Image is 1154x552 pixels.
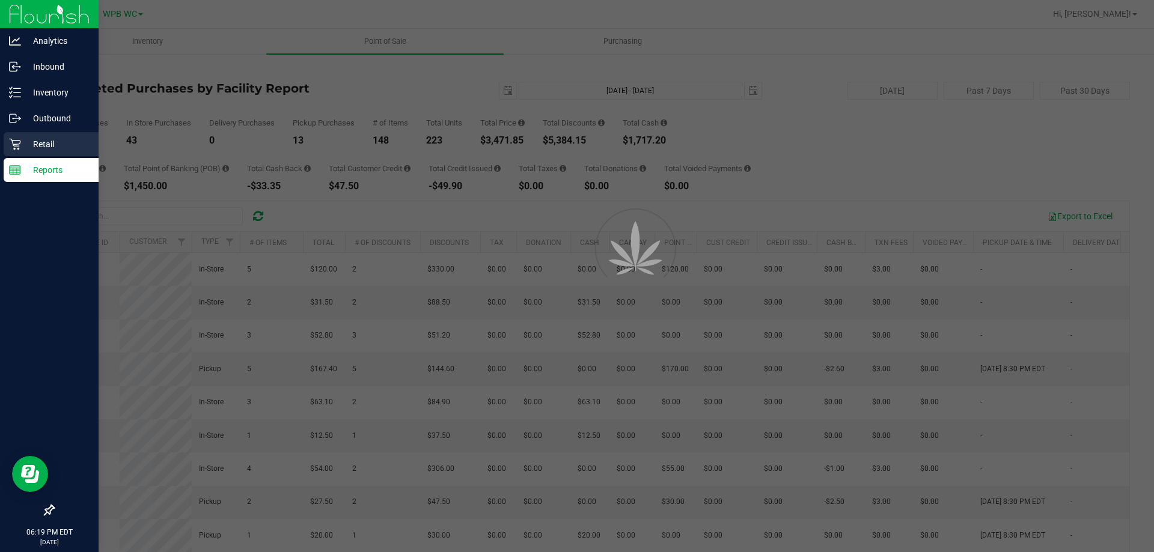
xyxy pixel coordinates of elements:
[21,59,93,74] p: Inbound
[9,86,21,99] inline-svg: Inventory
[21,163,93,177] p: Reports
[5,527,93,538] p: 06:19 PM EDT
[21,85,93,100] p: Inventory
[9,35,21,47] inline-svg: Analytics
[9,61,21,73] inline-svg: Inbound
[12,456,48,492] iframe: Resource center
[21,111,93,126] p: Outbound
[21,137,93,151] p: Retail
[5,538,93,547] p: [DATE]
[9,164,21,176] inline-svg: Reports
[21,34,93,48] p: Analytics
[9,112,21,124] inline-svg: Outbound
[9,138,21,150] inline-svg: Retail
